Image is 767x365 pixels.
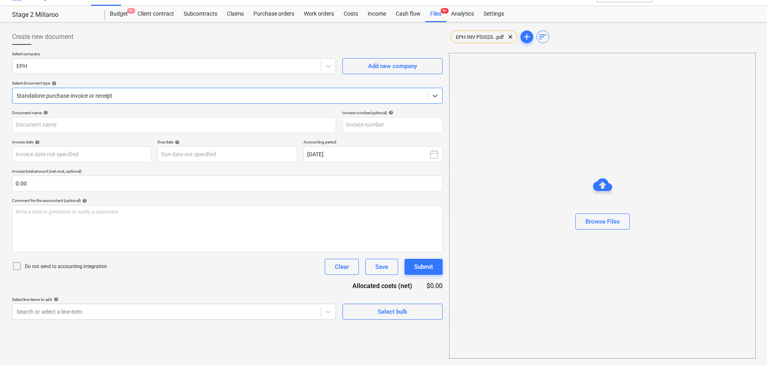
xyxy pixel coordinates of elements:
input: Invoice number [342,117,443,133]
span: clear [506,32,515,42]
div: Invoice number (optional) [342,110,443,115]
button: Browse Files [575,214,630,230]
a: Budget9+ [105,6,133,22]
span: Create new document [12,32,73,42]
button: Clear [325,259,359,275]
button: Select bulk [342,304,443,320]
div: Select document type [12,81,443,86]
p: Invoice total amount (net cost, optional) [12,169,443,175]
div: Select line-items to add [12,297,336,302]
a: Costs [339,6,363,22]
div: Browse Files [449,53,756,359]
a: Settings [479,6,509,22]
p: Accounting period [304,139,443,146]
a: Client contract [133,6,179,22]
a: Analytics [446,6,479,22]
div: Document name [12,110,336,115]
a: Subcontracts [179,6,222,22]
span: sort [538,32,548,42]
input: Invoice date not specified [12,146,151,162]
span: add [522,32,532,42]
div: Files [425,6,446,22]
div: Invoice date [12,139,151,145]
div: Submit [414,262,433,272]
div: Select bulk [378,307,407,317]
a: Cash flow [391,6,425,22]
input: Due date not specified [158,146,297,162]
a: Purchase orders [249,6,299,22]
span: help [173,140,180,145]
div: Clear [335,262,349,272]
div: Budget [105,6,133,22]
div: Add new company [368,61,417,71]
a: Files9+ [425,6,446,22]
a: Work orders [299,6,339,22]
p: Select company [12,51,336,58]
span: EPH INV PSI023...pdf [451,34,509,40]
div: Stage 2 Millaroo [12,11,95,19]
input: Invoice total amount (net cost, optional) [12,175,443,192]
div: Save [375,262,388,272]
span: help [387,110,393,115]
span: help [42,110,48,115]
a: Claims [222,6,249,22]
button: [DATE] [304,146,443,162]
div: Due date [158,139,297,145]
div: Browse Files [585,216,620,227]
div: EPH INV PSI023...pdf [451,30,517,43]
p: Do not send to accounting integration [25,263,107,270]
button: Submit [405,259,443,275]
a: Income [363,6,391,22]
div: $0.00 [425,281,443,290]
span: help [52,297,59,302]
span: 9+ [127,8,135,14]
span: help [81,198,87,203]
button: Add new company [342,58,443,74]
div: Comment for the accountant (optional) [12,198,443,203]
button: Save [365,259,398,275]
span: help [33,140,40,145]
div: Allocated costs (net) [338,281,425,290]
span: help [50,81,57,86]
span: 9+ [441,8,449,14]
input: Document name [12,117,336,133]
